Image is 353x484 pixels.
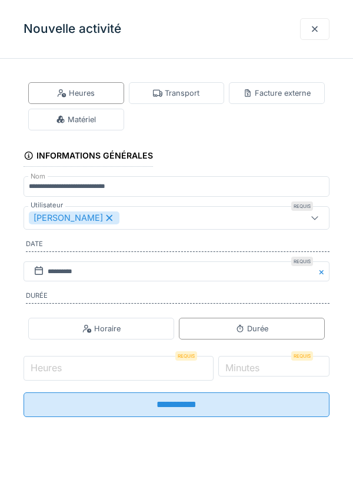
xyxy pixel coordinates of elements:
[223,361,262,375] label: Minutes
[82,323,121,334] div: Horaire
[153,88,199,99] div: Transport
[291,351,313,361] div: Requis
[28,172,48,181] label: Nom
[26,291,329,304] label: Durée
[26,239,329,252] label: Date
[56,114,96,125] div: Matériel
[28,200,65,210] label: Utilisateur
[235,323,268,334] div: Durée
[175,351,197,361] div: Requis
[291,201,313,211] div: Requis
[291,257,313,266] div: Requis
[317,261,329,282] button: Close
[24,147,153,167] div: Informations générales
[24,22,121,36] h3: Nouvelle activité
[28,361,64,375] label: Heures
[243,88,311,99] div: Facture externe
[57,88,95,99] div: Heures
[29,211,119,224] div: [PERSON_NAME]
